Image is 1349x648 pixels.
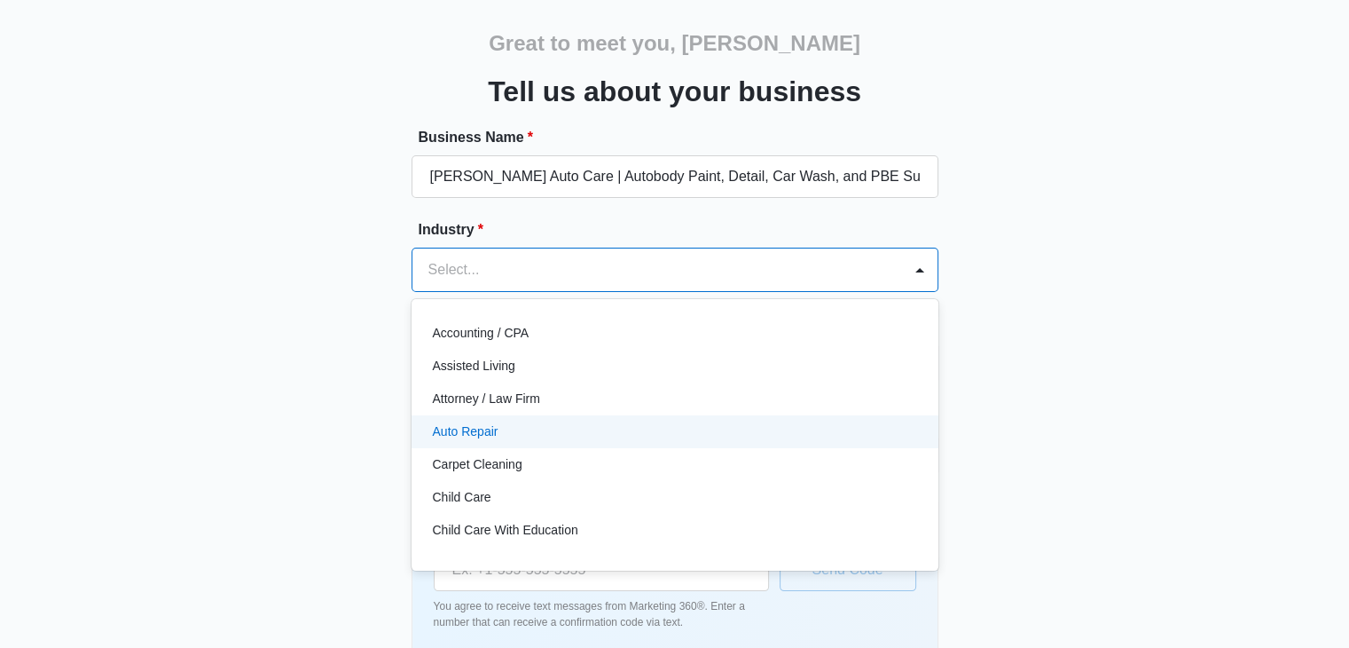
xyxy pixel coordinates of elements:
[433,324,529,343] p: Accounting / CPA
[489,28,860,59] h2: Great to meet you, [PERSON_NAME]
[434,598,769,630] p: You agree to receive text messages from Marketing 360®. Enter a number that can receive a confirm...
[433,357,515,375] p: Assisted Living
[419,219,945,241] label: Industry
[419,127,945,148] label: Business Name
[433,488,491,507] p: Child Care
[433,390,540,408] p: Attorney / Law Firm
[488,70,861,113] h3: Tell us about your business
[433,554,501,573] p: Chiropractor
[412,155,938,198] input: e.g. Jane's Plumbing
[433,521,578,540] p: Child Care With Education
[433,423,498,441] p: Auto Repair
[433,455,522,474] p: Carpet Cleaning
